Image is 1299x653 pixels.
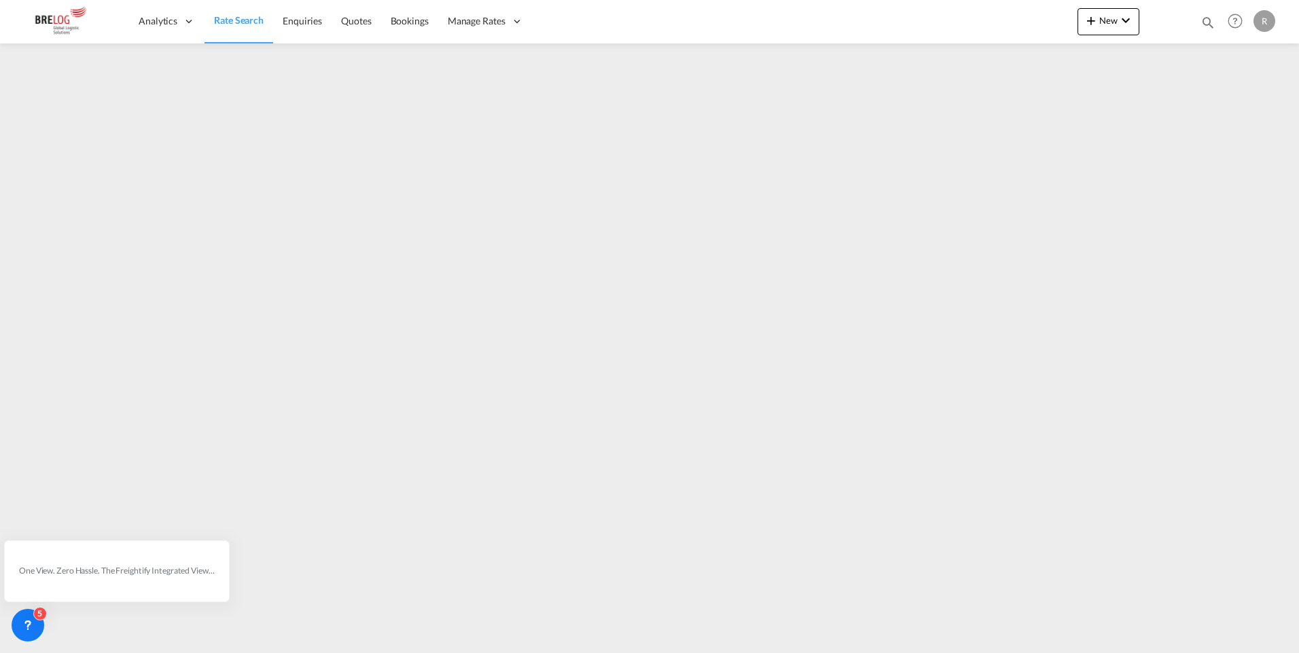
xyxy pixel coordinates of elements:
[1200,15,1215,30] md-icon: icon-magnify
[1083,15,1134,26] span: New
[448,14,505,28] span: Manage Rates
[1118,12,1134,29] md-icon: icon-chevron-down
[391,15,429,26] span: Bookings
[139,14,177,28] span: Analytics
[283,15,322,26] span: Enquiries
[1224,10,1253,34] div: Help
[1224,10,1247,33] span: Help
[1253,10,1275,32] div: R
[341,15,371,26] span: Quotes
[1078,8,1139,35] button: icon-plus 400-fgNewicon-chevron-down
[1200,15,1215,35] div: icon-magnify
[20,6,112,37] img: daae70a0ee2511ecb27c1fb462fa6191.png
[1083,12,1099,29] md-icon: icon-plus 400-fg
[214,14,264,26] span: Rate Search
